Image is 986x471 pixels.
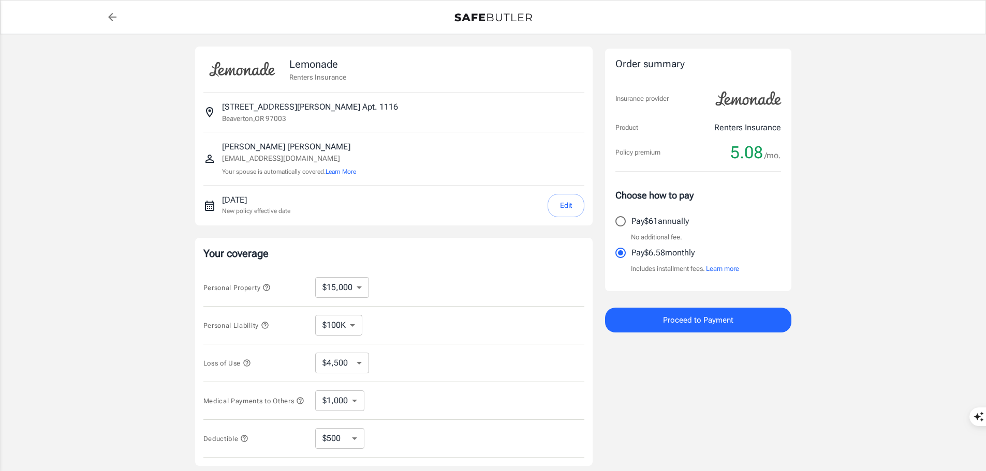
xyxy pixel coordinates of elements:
p: Beaverton , OR 97003 [222,113,286,124]
button: Personal Property [203,281,271,294]
p: [DATE] [222,194,290,206]
button: Learn More [326,167,356,176]
p: Pay $6.58 monthly [631,247,695,259]
img: Lemonade [710,84,787,113]
button: Edit [548,194,584,217]
p: Product [615,123,638,133]
p: No additional fee. [631,232,682,242]
svg: Insured person [203,153,216,165]
button: Loss of Use [203,357,251,369]
button: Personal Liability [203,319,269,331]
p: Your spouse is automatically covered. [222,167,356,177]
span: Medical Payments to Others [203,397,305,405]
span: Loss of Use [203,359,251,367]
p: New policy effective date [222,206,290,216]
button: Proceed to Payment [605,308,791,332]
p: Choose how to pay [615,188,781,202]
span: Personal Liability [203,322,269,329]
p: Your coverage [203,246,584,261]
p: Pay $61 annually [631,215,689,227]
span: 5.08 [730,142,763,163]
img: Back to quotes [454,13,532,22]
span: Deductible [203,435,249,443]
span: Personal Property [203,284,271,292]
p: [PERSON_NAME] [PERSON_NAME] [222,141,356,153]
a: back to quotes [102,7,123,27]
div: Order summary [615,57,781,72]
p: Includes installment fees. [631,264,739,274]
svg: New policy start date [203,200,216,212]
svg: Insured address [203,106,216,118]
button: Medical Payments to Others [203,394,305,407]
p: Renters Insurance [714,121,781,134]
span: Proceed to Payment [663,313,733,327]
p: [STREET_ADDRESS][PERSON_NAME] Apt. 1116 [222,101,398,113]
img: Lemonade [203,55,281,84]
p: Lemonade [289,56,346,72]
button: Deductible [203,432,249,445]
button: Learn more [706,264,739,274]
span: /mo. [764,148,781,163]
p: [EMAIL_ADDRESS][DOMAIN_NAME] [222,153,356,164]
p: Policy premium [615,147,660,158]
p: Insurance provider [615,94,669,104]
p: Renters Insurance [289,72,346,82]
